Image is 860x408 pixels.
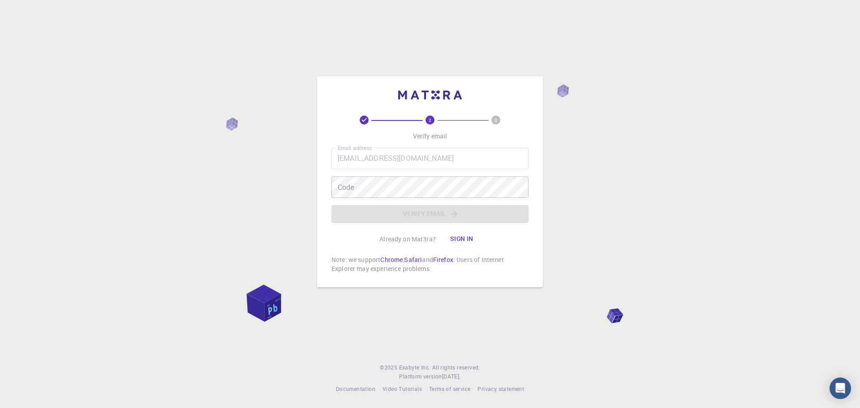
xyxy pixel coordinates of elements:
span: Documentation [336,385,375,392]
a: [DATE]. [442,372,461,381]
p: Already on Mat3ra? [379,235,436,244]
a: Firefox [433,255,453,264]
span: [DATE] . [442,373,461,380]
p: Note: we support , and . Users of Internet Explorer may experience problems. [331,255,529,273]
div: Open Intercom Messenger [830,378,851,399]
text: 2 [429,117,431,123]
a: Chrome [380,255,403,264]
span: Platform version [399,372,442,381]
span: © 2025 [380,363,399,372]
text: 3 [494,117,497,123]
span: All rights reserved. [432,363,480,372]
span: Exabyte Inc. [399,364,430,371]
a: Privacy statement [477,385,524,394]
span: Privacy statement [477,385,524,392]
a: Video Tutorials [383,385,422,394]
button: Sign in [443,230,481,248]
p: Verify email [413,132,447,141]
a: Safari [404,255,422,264]
label: Email address [338,144,372,152]
span: Video Tutorials [383,385,422,392]
a: Exabyte Inc. [399,363,430,372]
a: Terms of service [429,385,470,394]
a: Documentation [336,385,375,394]
span: Terms of service [429,385,470,392]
